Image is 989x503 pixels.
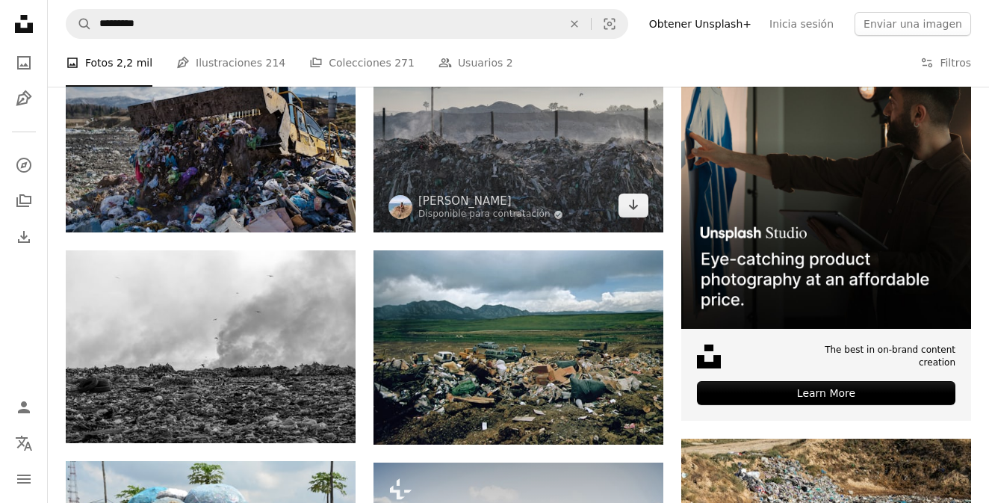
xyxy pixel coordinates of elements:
[681,39,971,421] a: The best in on-brand content creationLearn More
[373,39,663,232] img: Un montón de basura sentada junto a una farola
[697,381,955,405] div: Learn More
[309,39,415,87] a: Colecciones 271
[9,84,39,114] a: Ilustraciones
[66,10,92,38] button: Buscar en Unsplash
[9,428,39,458] button: Idioma
[438,39,513,87] a: Usuarios 2
[394,55,415,71] span: 271
[66,339,356,353] a: Un primer plano de humo
[66,39,356,232] img: Camión de basura descargando residuos en vertedero, concepto ambiental. Espacio de copia.
[373,129,663,142] a: Un montón de basura sentada junto a una farola
[418,194,563,209] a: [PERSON_NAME]
[66,129,356,142] a: Camión de basura descargando residuos en vertedero, concepto ambiental. Espacio de copia.
[9,464,39,494] button: Menú
[9,222,39,252] a: Historial de descargas
[388,195,412,219] img: Ve al perfil de Katie Rodriguez
[618,194,648,217] a: Descargar
[9,9,39,42] a: Inicio — Unsplash
[373,250,663,444] img: Una gran pila de basura sentada encima de un campo de tierra
[265,55,285,71] span: 214
[804,344,955,369] span: The best in on-brand content creation
[592,10,627,38] button: Búsqueda visual
[681,39,971,329] img: file-1715714098234-25b8b4e9d8faimage
[640,12,760,36] a: Obtener Unsplash+
[855,12,971,36] button: Enviar una imagen
[9,150,39,180] a: Explorar
[9,48,39,78] a: Fotos
[697,345,721,368] img: file-1631678316303-ed18b8b5cb9cimage
[176,39,285,87] a: Ilustraciones 214
[418,209,563,220] a: Disponible para contratación
[506,55,513,71] span: 2
[66,250,356,443] img: Un primer plano de humo
[9,186,39,216] a: Colecciones
[760,12,843,36] a: Inicia sesión
[373,341,663,354] a: Una gran pila de basura sentada encima de un campo de tierra
[920,39,971,87] button: Filtros
[9,392,39,422] a: Iniciar sesión / Registrarse
[558,10,591,38] button: Borrar
[66,9,628,39] form: Encuentra imágenes en todo el sitio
